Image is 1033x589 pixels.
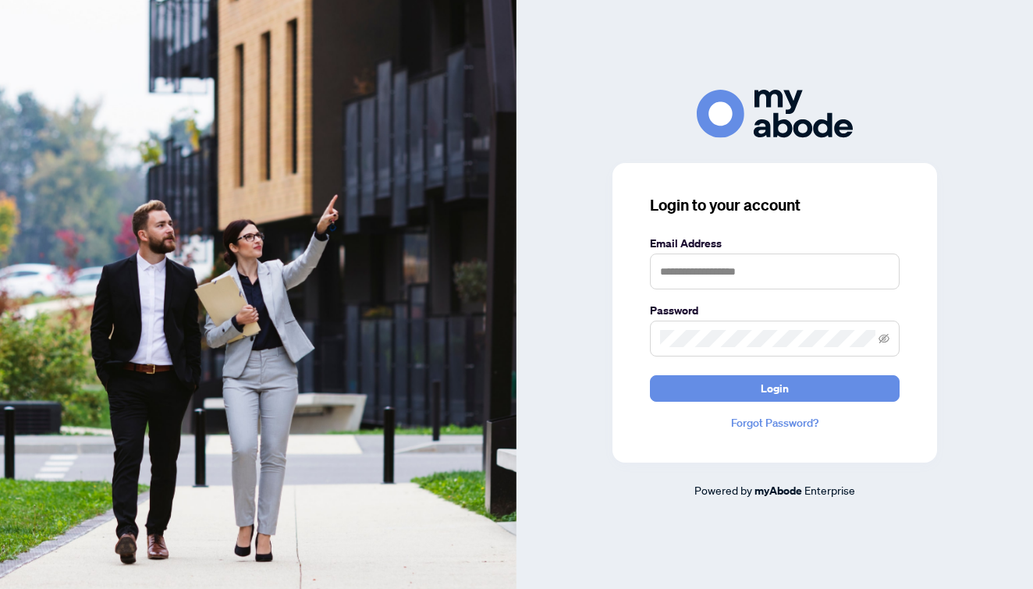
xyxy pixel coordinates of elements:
[754,482,802,499] a: myAbode
[694,483,752,497] span: Powered by
[650,235,900,252] label: Email Address
[697,90,853,137] img: ma-logo
[650,375,900,402] button: Login
[650,302,900,319] label: Password
[650,194,900,216] h3: Login to your account
[761,376,789,401] span: Login
[804,483,855,497] span: Enterprise
[879,333,889,344] span: eye-invisible
[650,414,900,431] a: Forgot Password?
